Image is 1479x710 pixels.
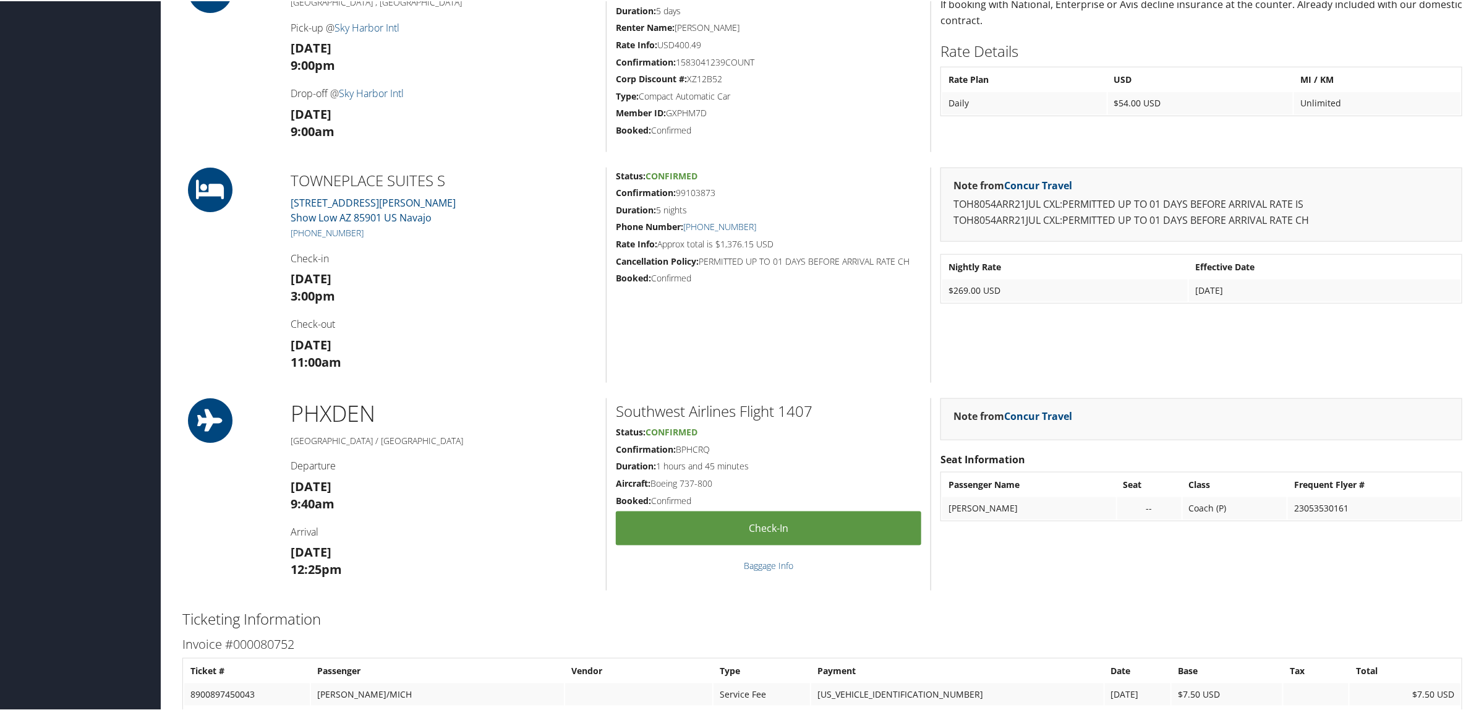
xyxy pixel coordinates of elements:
[616,72,687,83] strong: Corp Discount #:
[1172,659,1282,681] th: Base
[616,203,656,215] strong: Duration:
[184,659,310,681] th: Ticket #
[616,400,921,421] h2: Southwest Airlines Flight 1407
[1123,502,1175,513] div: --
[616,4,656,15] strong: Duration:
[616,38,921,50] h5: USD400.49
[1105,682,1171,704] td: [DATE]
[291,477,331,494] strong: [DATE]
[942,255,1188,277] th: Nightly Rate
[291,269,331,286] strong: [DATE]
[291,397,597,428] h1: PHX DEN
[1189,278,1460,301] td: [DATE]
[291,335,331,352] strong: [DATE]
[1189,255,1460,277] th: Effective Date
[683,220,756,231] a: [PHONE_NUMBER]
[616,494,651,505] strong: Booked:
[1183,473,1287,495] th: Class
[616,442,676,454] strong: Confirmation:
[1294,91,1460,113] td: Unlimited
[291,195,456,223] a: [STREET_ADDRESS][PERSON_NAME]Show Low AZ 85901 US Navajo
[291,560,342,576] strong: 12:25pm
[184,682,310,704] td: 8900897450043
[291,250,597,264] h4: Check-in
[646,425,697,437] span: Confirmed
[291,286,335,303] strong: 3:00pm
[942,496,1116,518] td: [PERSON_NAME]
[291,353,341,369] strong: 11:00am
[616,169,646,181] strong: Status:
[714,682,810,704] td: Service Fee
[291,105,331,121] strong: [DATE]
[616,55,921,67] h5: 1583041239COUNT
[291,458,597,471] h4: Departure
[616,55,676,67] strong: Confirmation:
[616,459,656,471] strong: Duration:
[291,316,597,330] h4: Check-out
[182,635,1462,652] h3: Invoice #000080752
[616,89,639,101] strong: Type:
[1288,473,1460,495] th: Frequent Flyer #
[291,122,335,139] strong: 9:00am
[616,510,921,544] a: Check-in
[942,473,1116,495] th: Passenger Name
[1172,682,1282,704] td: $7.50 USD
[182,607,1462,628] h2: Ticketing Information
[291,169,597,190] h2: TOWNEPLACE SUITES S
[940,40,1462,61] h2: Rate Details
[291,20,597,33] h4: Pick-up @
[291,85,597,99] h4: Drop-off @
[646,169,697,181] span: Confirmed
[953,408,1072,422] strong: Note from
[616,20,921,33] h5: [PERSON_NAME]
[291,434,597,446] h5: [GEOGRAPHIC_DATA] / [GEOGRAPHIC_DATA]
[1004,177,1072,191] a: Concur Travel
[616,123,921,135] h5: Confirmed
[616,271,651,283] strong: Booked:
[616,4,921,16] h5: 5 days
[616,425,646,437] strong: Status:
[616,237,921,249] h5: Approx total is $1,376.15 USD
[616,203,921,215] h5: 5 nights
[616,271,921,283] h5: Confirmed
[1350,682,1460,704] td: $7.50 USD
[335,20,399,33] a: Sky Harbor Intl
[291,38,331,55] strong: [DATE]
[291,494,335,511] strong: 9:40am
[942,278,1188,301] td: $269.00 USD
[291,56,335,72] strong: 9:00pm
[1294,67,1460,90] th: MI / KM
[1108,91,1294,113] td: $54.00 USD
[616,442,921,455] h5: BPHCRQ
[940,451,1025,465] strong: Seat Information
[1288,496,1460,518] td: 23053530161
[1117,473,1182,495] th: Seat
[953,195,1449,227] p: TOH8054ARR21JUL CXL:PERMITTED UP TO 01 DAYS BEFORE ARRIVAL RATE IS TOH8054ARR21JUL CXL:PERMITTED ...
[714,659,810,681] th: Type
[565,659,712,681] th: Vendor
[616,89,921,101] h5: Compact Automatic Car
[1004,408,1072,422] a: Concur Travel
[616,237,657,249] strong: Rate Info:
[616,72,921,84] h5: XZ12B52
[811,659,1104,681] th: Payment
[616,476,921,489] h5: Boeing 737-800
[616,186,676,197] strong: Confirmation:
[339,85,404,99] a: Sky Harbor Intl
[942,91,1107,113] td: Daily
[616,494,921,506] h5: Confirmed
[953,177,1072,191] strong: Note from
[616,123,651,135] strong: Booked:
[1183,496,1287,518] td: Coach (P)
[616,220,683,231] strong: Phone Number:
[1108,67,1294,90] th: USD
[1105,659,1171,681] th: Date
[616,476,650,488] strong: Aircraft:
[616,106,921,118] h5: GXPHM7D
[616,254,699,266] strong: Cancellation Policy:
[616,254,921,267] h5: PERMITTED UP TO 01 DAYS BEFORE ARRIVAL RATE CH
[942,67,1107,90] th: Rate Plan
[616,106,666,118] strong: Member ID:
[744,558,793,570] a: Baggage Info
[616,38,657,49] strong: Rate Info:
